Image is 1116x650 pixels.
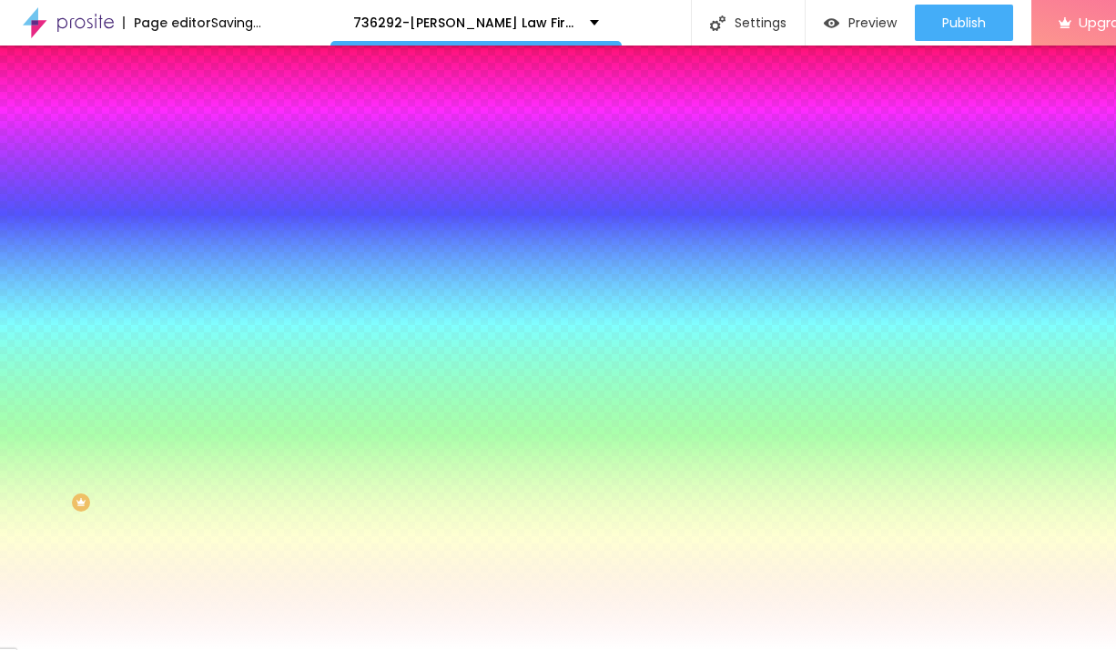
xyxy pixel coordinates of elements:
[710,15,725,31] img: Icone
[353,16,576,29] p: 736292-[PERSON_NAME] Law Firm PC
[824,15,839,31] img: view-1.svg
[848,15,897,30] span: Preview
[942,15,986,30] span: Publish
[915,5,1013,41] button: Publish
[211,16,261,29] div: Saving...
[806,5,915,41] button: Preview
[123,16,211,29] div: Page editor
